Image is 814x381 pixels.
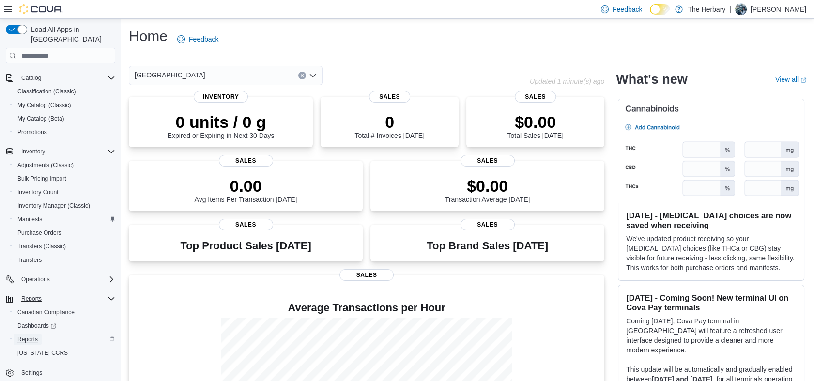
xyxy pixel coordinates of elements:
[21,369,42,377] span: Settings
[369,91,411,103] span: Sales
[10,240,119,253] button: Transfers (Classic)
[14,99,115,111] span: My Catalog (Classic)
[137,302,597,314] h4: Average Transactions per Hour
[10,346,119,360] button: [US_STATE] CCRS
[14,213,46,225] a: Manifests
[613,4,642,14] span: Feedback
[751,3,806,15] p: [PERSON_NAME]
[10,125,119,139] button: Promotions
[17,322,56,330] span: Dashboards
[17,146,115,157] span: Inventory
[339,269,394,281] span: Sales
[14,306,115,318] span: Canadian Compliance
[507,112,563,139] div: Total Sales [DATE]
[14,200,94,212] a: Inventory Manager (Classic)
[17,274,54,285] button: Operations
[354,112,424,132] p: 0
[14,347,72,359] a: [US_STATE] CCRS
[14,173,70,184] a: Bulk Pricing Import
[2,145,119,158] button: Inventory
[17,128,47,136] span: Promotions
[14,126,51,138] a: Promotions
[461,219,515,230] span: Sales
[21,148,45,155] span: Inventory
[626,211,796,230] h3: [DATE] - [MEDICAL_DATA] choices are now saved when receiving
[650,4,670,15] input: Dark Mode
[189,34,218,44] span: Feedback
[17,88,76,95] span: Classification (Classic)
[298,72,306,79] button: Clear input
[17,101,71,109] span: My Catalog (Classic)
[17,293,46,305] button: Reports
[10,172,119,185] button: Bulk Pricing Import
[17,229,61,237] span: Purchase Orders
[445,176,530,196] p: $0.00
[14,306,78,318] a: Canadian Compliance
[14,320,115,332] span: Dashboards
[19,4,63,14] img: Cova
[354,112,424,139] div: Total # Invoices [DATE]
[17,188,59,196] span: Inventory Count
[10,85,119,98] button: Classification (Classic)
[14,334,115,345] span: Reports
[10,98,119,112] button: My Catalog (Classic)
[17,308,75,316] span: Canadian Compliance
[14,113,68,124] a: My Catalog (Beta)
[17,146,49,157] button: Inventory
[17,293,115,305] span: Reports
[21,275,50,283] span: Operations
[219,155,273,167] span: Sales
[17,115,64,122] span: My Catalog (Beta)
[168,112,275,132] p: 0 units / 0 g
[17,202,90,210] span: Inventory Manager (Classic)
[14,86,80,97] a: Classification (Classic)
[14,159,77,171] a: Adjustments (Classic)
[14,126,115,138] span: Promotions
[17,72,115,84] span: Catalog
[14,113,115,124] span: My Catalog (Beta)
[168,112,275,139] div: Expired or Expiring in Next 30 Days
[14,241,70,252] a: Transfers (Classic)
[17,335,38,343] span: Reports
[427,240,548,252] h3: Top Brand Sales [DATE]
[14,213,115,225] span: Manifests
[17,256,42,264] span: Transfers
[129,27,168,46] h1: Home
[309,72,317,79] button: Open list of options
[688,3,725,15] p: The Herbary
[14,186,62,198] a: Inventory Count
[17,72,45,84] button: Catalog
[14,159,115,171] span: Adjustments (Classic)
[10,253,119,267] button: Transfers
[135,69,205,81] span: [GEOGRAPHIC_DATA]
[10,185,119,199] button: Inventory Count
[2,273,119,286] button: Operations
[616,72,687,87] h2: What's new
[507,112,563,132] p: $0.00
[626,234,796,273] p: We've updated product receiving so your [MEDICAL_DATA] choices (like THCa or CBG) stay visible fo...
[10,319,119,333] a: Dashboards
[10,112,119,125] button: My Catalog (Beta)
[10,333,119,346] button: Reports
[195,176,297,196] p: 0.00
[14,254,115,266] span: Transfers
[14,241,115,252] span: Transfers (Classic)
[530,77,604,85] p: Updated 1 minute(s) ago
[10,158,119,172] button: Adjustments (Classic)
[729,3,731,15] p: |
[194,91,248,103] span: Inventory
[14,200,115,212] span: Inventory Manager (Classic)
[10,213,119,226] button: Manifests
[17,349,68,357] span: [US_STATE] CCRS
[14,334,42,345] a: Reports
[17,161,74,169] span: Adjustments (Classic)
[195,176,297,203] div: Avg Items Per Transaction [DATE]
[14,254,46,266] a: Transfers
[14,186,115,198] span: Inventory Count
[515,91,556,103] span: Sales
[10,199,119,213] button: Inventory Manager (Classic)
[14,86,115,97] span: Classification (Classic)
[445,176,530,203] div: Transaction Average [DATE]
[27,25,115,44] span: Load All Apps in [GEOGRAPHIC_DATA]
[14,347,115,359] span: Washington CCRS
